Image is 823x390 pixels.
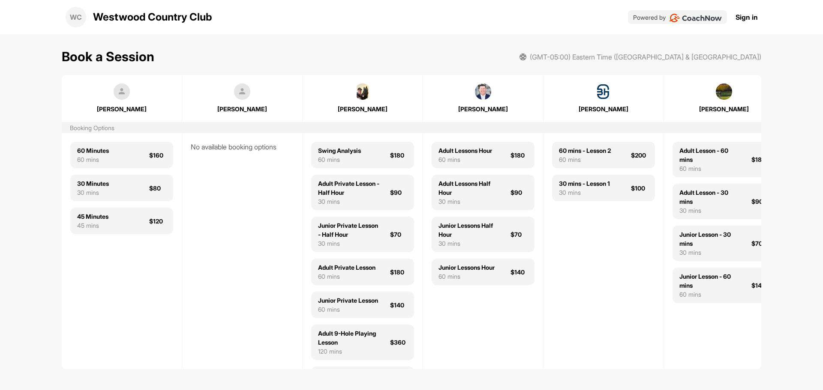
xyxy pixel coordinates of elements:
[114,83,130,100] img: square_default-ef6cabf814de5a2bf16c804365e32c732080f9872bdf737d349900a9daf73cf9.png
[679,146,741,164] div: Adult Lesson - 60 mins
[439,155,492,164] div: 60 mins
[439,239,500,248] div: 30 mins
[318,146,361,155] div: Swing Analysis
[475,83,491,100] img: square_6f9ceecb14d737a640b37be27c2c6f8d.jpg
[439,221,500,239] div: Junior Lessons Half Hour
[234,83,250,100] img: square_default-ef6cabf814de5a2bf16c804365e32c732080f9872bdf737d349900a9daf73cf9.png
[439,179,500,197] div: Adult Lessons Half Hour
[631,184,648,193] div: $100
[191,104,293,113] div: [PERSON_NAME]
[390,230,407,239] div: $70
[77,221,108,230] div: 45 mins
[318,179,380,197] div: Adult Private Lesson - Half Hour
[511,268,528,277] div: $140
[318,296,378,305] div: Junior Private Lesson
[318,197,380,206] div: 30 mins
[751,155,769,164] div: $180
[559,146,611,155] div: 60 mins - Lesson 2
[673,104,775,113] div: [PERSON_NAME]
[66,7,86,27] div: WC
[679,272,741,290] div: Junior Lesson - 60 mins
[318,305,378,314] div: 60 mins
[559,188,610,197] div: 30 mins
[390,338,407,347] div: $360
[318,347,380,356] div: 120 mins
[679,290,741,299] div: 60 mins
[77,146,109,155] div: 60 Minutes
[631,151,648,160] div: $200
[716,83,732,100] img: square_797c77968bd6c84071fbdf84208507ba.jpg
[71,104,173,113] div: [PERSON_NAME]
[77,179,109,188] div: 30 Minutes
[432,104,534,113] div: [PERSON_NAME]
[191,142,294,152] div: No available booking options
[149,217,166,226] div: $120
[439,272,495,281] div: 60 mins
[751,197,769,206] div: $90
[633,13,666,22] p: Powered by
[77,155,109,164] div: 60 mins
[70,123,114,132] div: Booking Options
[318,329,380,347] div: Adult 9-Hole Playing Lesson
[679,248,741,257] div: 30 mins
[390,151,407,160] div: $180
[312,104,414,113] div: [PERSON_NAME]
[736,12,758,22] a: Sign in
[318,155,361,164] div: 60 mins
[149,151,166,160] div: $160
[77,212,108,221] div: 45 Minutes
[679,230,741,248] div: Junior Lesson - 30 mins
[679,188,741,206] div: Adult Lesson - 30 mins
[679,164,741,173] div: 60 mins
[390,188,407,197] div: $90
[439,146,492,155] div: Adult Lessons Hour
[669,14,722,22] img: CoachNow
[559,179,610,188] div: 30 mins - Lesson 1
[62,47,154,66] h1: Book a Session
[318,272,375,281] div: 60 mins
[93,9,212,25] p: Westwood Country Club
[751,239,769,248] div: $70
[595,83,612,100] img: square_7ad5b13df2f80968868703bca0aa46fa.jpg
[149,184,166,193] div: $80
[559,155,611,164] div: 60 mins
[318,263,375,272] div: Adult Private Lesson
[390,301,407,310] div: $140
[354,83,371,100] img: square_26033acc1671ffc2df74604c74752568.jpg
[390,268,407,277] div: $180
[318,239,380,248] div: 30 mins
[511,151,528,160] div: $180
[553,104,655,113] div: [PERSON_NAME]
[679,206,741,215] div: 30 mins
[511,188,528,197] div: $90
[530,52,761,62] span: (GMT-05:00) Eastern Time ([GEOGRAPHIC_DATA] & [GEOGRAPHIC_DATA])
[439,197,500,206] div: 30 mins
[751,281,769,290] div: $140
[77,188,109,197] div: 30 mins
[318,221,380,239] div: Junior Private Lesson - Half Hour
[511,230,528,239] div: $70
[439,263,495,272] div: Junior Lessons Hour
